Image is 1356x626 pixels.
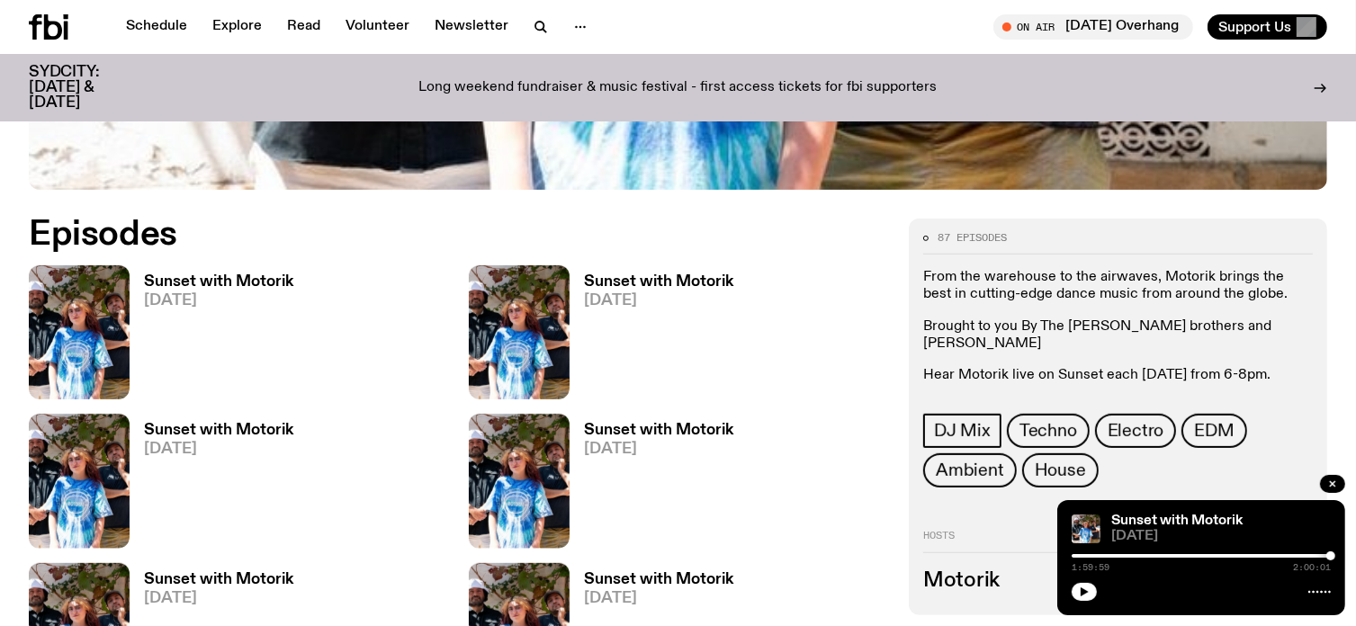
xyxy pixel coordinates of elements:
img: Andrew, Reenie, and Pat stand in a row, smiling at the camera, in dappled light with a vine leafe... [469,414,570,548]
img: Andrew, Reenie, and Pat stand in a row, smiling at the camera, in dappled light with a vine leafe... [29,414,130,548]
h3: Sunset with Motorik [144,274,293,290]
span: [DATE] [144,591,293,606]
button: Support Us [1208,14,1327,40]
p: From the warehouse to the airwaves, Motorik brings the best in cutting-edge dance music from arou... [923,269,1313,303]
h3: Sunset with Motorik [584,423,733,438]
a: Electro [1095,414,1177,448]
span: [DATE] [1111,530,1331,543]
span: Techno [1019,421,1077,441]
a: Read [276,14,331,40]
a: Sunset with Motorik[DATE] [570,423,733,548]
span: Electro [1108,421,1164,441]
p: Brought to you By The [PERSON_NAME] brothers and [PERSON_NAME] [923,318,1313,353]
a: Newsletter [424,14,519,40]
span: [DATE] [584,293,733,309]
a: Sunset with Motorik[DATE] [570,274,733,399]
a: Sunset with Motorik[DATE] [130,423,293,548]
span: DJ Mix [934,421,991,441]
a: Sunset with Motorik[DATE] [130,274,293,399]
h3: Sunset with Motorik [584,572,733,587]
h2: Hosts [923,531,1313,552]
p: Long weekend fundraiser & music festival - first access tickets for fbi supporters [419,80,938,96]
h2: Episodes [29,219,887,251]
a: DJ Mix [923,414,1001,448]
button: On Air[DATE] Overhang [993,14,1193,40]
span: Support Us [1218,19,1291,35]
h3: Sunset with Motorik [584,274,733,290]
img: Andrew, Reenie, and Pat stand in a row, smiling at the camera, in dappled light with a vine leafe... [1072,514,1100,543]
span: House [1035,461,1086,480]
span: 87 episodes [938,233,1007,243]
span: EDM [1194,421,1234,441]
a: Ambient [923,453,1017,487]
a: Sunset with Motorik [1111,514,1243,528]
h3: Sunset with Motorik [144,423,293,438]
span: Ambient [936,461,1004,480]
a: EDM [1181,414,1246,448]
span: [DATE] [584,442,733,457]
p: Hear Motorik live on Sunset each [DATE] from 6-8pm. [923,367,1313,384]
img: Andrew, Reenie, and Pat stand in a row, smiling at the camera, in dappled light with a vine leafe... [469,265,570,399]
h3: Sunset with Motorik [144,572,293,587]
a: Explore [202,14,273,40]
img: Andrew, Reenie, and Pat stand in a row, smiling at the camera, in dappled light with a vine leafe... [29,265,130,399]
a: House [1022,453,1099,487]
h3: SYDCITY: [DATE] & [DATE] [29,65,144,111]
span: [DATE] [144,293,293,309]
h3: Motorik [923,571,1313,591]
span: [DATE] [584,591,733,606]
a: Techno [1007,414,1090,448]
span: 2:00:01 [1293,563,1331,572]
span: [DATE] [144,442,293,457]
a: Volunteer [335,14,420,40]
a: Schedule [115,14,198,40]
span: 1:59:59 [1072,563,1109,572]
